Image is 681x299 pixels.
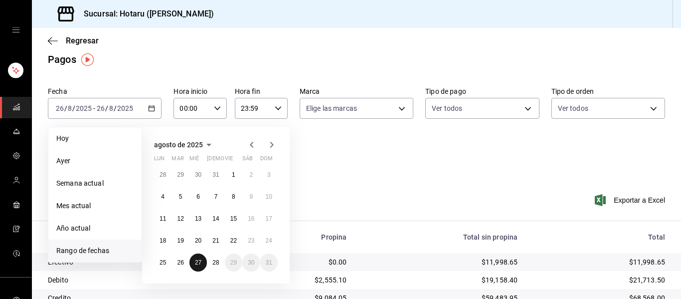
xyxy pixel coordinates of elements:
abbr: 13 de agosto de 2025 [195,215,201,222]
abbr: 18 de agosto de 2025 [160,237,166,244]
button: 30 de julio de 2025 [189,166,207,184]
button: 22 de agosto de 2025 [225,232,242,250]
abbr: 1 de agosto de 2025 [232,171,235,178]
button: 12 de agosto de 2025 [171,210,189,228]
abbr: miércoles [189,155,199,166]
button: 7 de agosto de 2025 [207,188,224,206]
abbr: 3 de agosto de 2025 [267,171,271,178]
abbr: 10 de agosto de 2025 [266,193,272,200]
abbr: 30 de agosto de 2025 [248,259,254,266]
button: 8 de agosto de 2025 [225,188,242,206]
abbr: 31 de julio de 2025 [212,171,219,178]
button: 14 de agosto de 2025 [207,210,224,228]
abbr: 15 de agosto de 2025 [230,215,237,222]
label: Marca [300,88,413,95]
abbr: 19 de agosto de 2025 [177,237,183,244]
button: 3 de agosto de 2025 [260,166,278,184]
button: 21 de agosto de 2025 [207,232,224,250]
div: $11,998.65 [362,257,517,267]
button: 19 de agosto de 2025 [171,232,189,250]
div: $19,158.40 [362,275,517,285]
abbr: 23 de agosto de 2025 [248,237,254,244]
button: 13 de agosto de 2025 [189,210,207,228]
button: 28 de julio de 2025 [154,166,171,184]
span: / [114,104,117,112]
span: / [105,104,108,112]
label: Hora inicio [173,88,226,95]
input: ---- [75,104,92,112]
button: 11 de agosto de 2025 [154,210,171,228]
h3: Sucursal: Hotaru ([PERSON_NAME]) [76,8,214,20]
abbr: 26 de agosto de 2025 [177,259,183,266]
div: Pagos [48,52,76,67]
span: Hoy [56,133,134,144]
span: / [64,104,67,112]
button: 31 de agosto de 2025 [260,254,278,272]
button: 25 de agosto de 2025 [154,254,171,272]
div: Total sin propina [362,233,517,241]
abbr: 25 de agosto de 2025 [160,259,166,266]
button: 31 de julio de 2025 [207,166,224,184]
span: Mes actual [56,201,134,211]
button: 28 de agosto de 2025 [207,254,224,272]
abbr: 20 de agosto de 2025 [195,237,201,244]
img: Tooltip marker [81,53,94,66]
abbr: 11 de agosto de 2025 [160,215,166,222]
button: 17 de agosto de 2025 [260,210,278,228]
div: $11,998.65 [533,257,665,267]
button: 29 de agosto de 2025 [225,254,242,272]
abbr: 31 de agosto de 2025 [266,259,272,266]
button: 4 de agosto de 2025 [154,188,171,206]
input: -- [96,104,105,112]
span: Ver todos [432,103,462,113]
abbr: 2 de agosto de 2025 [249,171,253,178]
abbr: 17 de agosto de 2025 [266,215,272,222]
span: Ayer [56,156,134,166]
abbr: 21 de agosto de 2025 [212,237,219,244]
abbr: martes [171,155,183,166]
abbr: 5 de agosto de 2025 [179,193,182,200]
button: 1 de agosto de 2025 [225,166,242,184]
abbr: 30 de julio de 2025 [195,171,201,178]
button: Regresar [48,36,99,45]
span: Año actual [56,223,134,234]
input: -- [55,104,64,112]
span: Rango de fechas [56,246,134,256]
button: 9 de agosto de 2025 [242,188,260,206]
abbr: 12 de agosto de 2025 [177,215,183,222]
label: Hora fin [235,88,288,95]
button: 30 de agosto de 2025 [242,254,260,272]
input: ---- [117,104,134,112]
input: -- [109,104,114,112]
label: Fecha [48,88,162,95]
abbr: 28 de agosto de 2025 [212,259,219,266]
abbr: viernes [225,155,233,166]
label: Tipo de orden [551,88,665,95]
button: 15 de agosto de 2025 [225,210,242,228]
button: Exportar a Excel [597,194,665,206]
abbr: 29 de agosto de 2025 [230,259,237,266]
button: 16 de agosto de 2025 [242,210,260,228]
abbr: sábado [242,155,253,166]
span: - [93,104,95,112]
button: agosto de 2025 [154,139,215,151]
label: Tipo de pago [425,88,539,95]
abbr: lunes [154,155,165,166]
button: open drawer [12,26,20,34]
abbr: domingo [260,155,273,166]
abbr: 27 de agosto de 2025 [195,259,201,266]
button: 20 de agosto de 2025 [189,232,207,250]
div: Total [533,233,665,241]
input: -- [67,104,72,112]
button: 29 de julio de 2025 [171,166,189,184]
button: 5 de agosto de 2025 [171,188,189,206]
abbr: 4 de agosto de 2025 [161,193,165,200]
button: 2 de agosto de 2025 [242,166,260,184]
abbr: 9 de agosto de 2025 [249,193,253,200]
button: 6 de agosto de 2025 [189,188,207,206]
span: Semana actual [56,178,134,189]
abbr: 6 de agosto de 2025 [196,193,200,200]
span: / [72,104,75,112]
abbr: 22 de agosto de 2025 [230,237,237,244]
